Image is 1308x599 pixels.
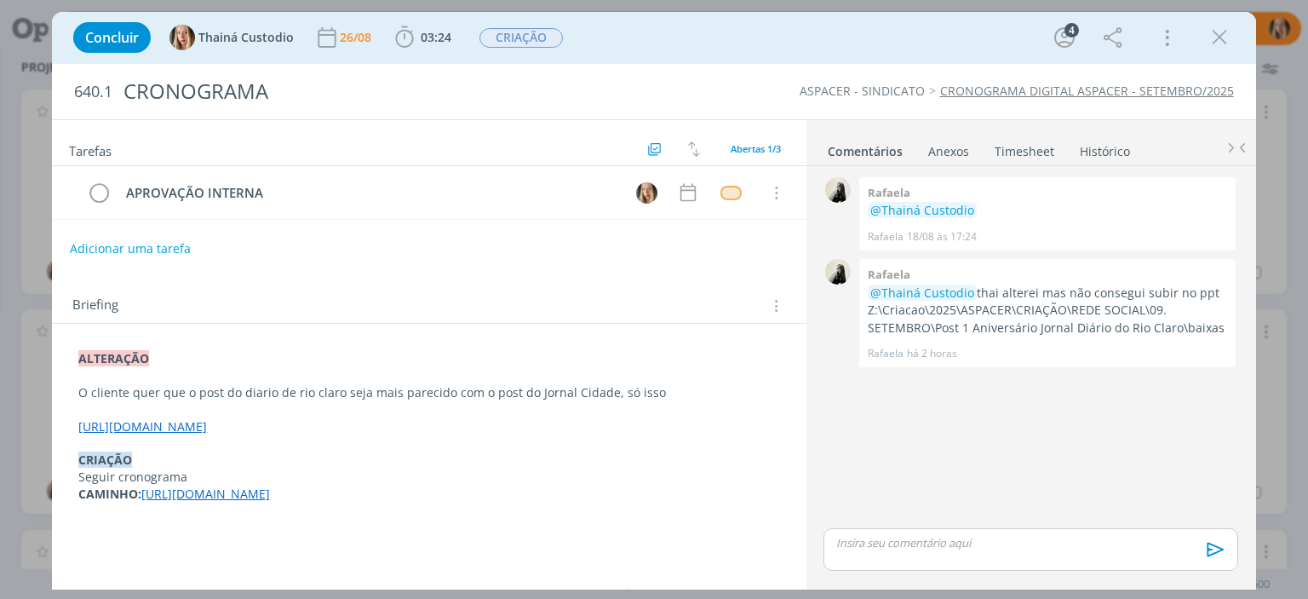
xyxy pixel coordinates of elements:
span: @Thainá Custodio [870,285,974,301]
span: 03:24 [421,29,451,45]
span: CRIAÇÃO [479,28,563,48]
button: TThainá Custodio [169,25,294,50]
div: dialog [52,12,1255,590]
div: 26/08 [340,32,375,43]
b: Rafaela [868,267,910,282]
img: R [825,177,851,203]
div: APROVAÇÃO INTERNA [118,182,620,204]
button: Concluir [73,22,151,53]
button: 03:24 [391,24,456,51]
span: 18/08 às 17:24 [907,229,977,245]
b: Rafaela [868,185,910,200]
span: Tarefas [69,139,112,159]
img: T [169,25,195,50]
button: 4 [1051,24,1078,51]
p: O cliente quer que o post do diario de rio claro seja mais parecido com o post do Jornal Cidade, ... [78,384,779,401]
span: 640.1 [74,83,112,101]
p: Seguir cronograma [78,469,779,486]
div: CRONOGRAMA [116,71,743,112]
strong: CRIAÇÃO [78,452,132,468]
span: Concluir [85,31,139,44]
img: arrow-down-up.svg [688,141,700,157]
a: CRONOGRAMA DIGITAL ASPACER - SETEMBRO/2025 [940,83,1234,99]
span: Briefing [72,295,118,317]
a: Timesheet [994,135,1055,160]
span: Thainá Custodio [198,32,294,43]
a: Comentários [827,135,904,160]
a: Histórico [1079,135,1131,160]
strong: ALTERAÇÃO [78,350,149,366]
span: Abertas 1/3 [731,142,781,155]
a: ASPACER - SINDICATO [800,83,925,99]
a: [URL][DOMAIN_NAME] [78,418,207,435]
div: Anexos [928,143,969,160]
p: thai alterei mas não consegui subir no ppt Z:\Criacao\2025\ASPACER\CRIAÇÃO\REDE SOCIAL\09. SETEMB... [868,285,1227,337]
span: @Thainá Custodio [870,202,974,218]
button: T [634,180,660,205]
button: CRIAÇÃO [479,27,564,49]
p: Rafaela [868,229,904,245]
div: 4 [1064,23,1079,37]
img: R [825,259,851,285]
button: Adicionar uma tarefa [69,233,192,264]
span: há 2 horas [907,346,957,361]
strong: CAMINHO: [78,486,141,502]
img: T [636,182,657,204]
a: [URL][DOMAIN_NAME] [141,486,270,502]
p: Rafaela [868,346,904,361]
